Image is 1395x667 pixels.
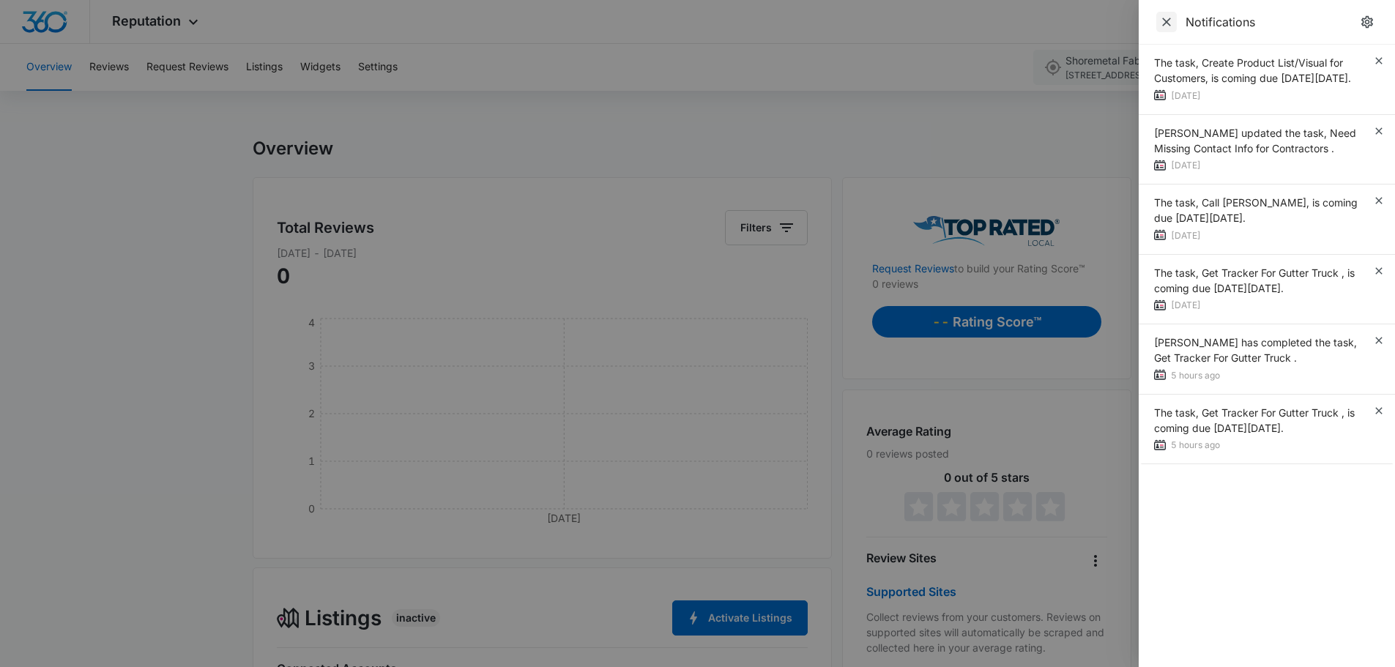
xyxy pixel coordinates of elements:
[1154,196,1358,224] span: The task, Call [PERSON_NAME], is coming due [DATE][DATE].
[1154,406,1355,434] span: The task, Get Tracker For Gutter Truck , is coming due [DATE][DATE].
[1154,56,1351,84] span: The task, Create Product List/Visual for Customers, is coming due [DATE][DATE].
[1154,336,1357,364] span: [PERSON_NAME] has completed the task, Get Tracker For Gutter Truck .
[1154,127,1356,154] span: [PERSON_NAME] updated the task, Need Missing Contact Info for Contractors .
[1154,89,1373,104] div: [DATE]
[1154,158,1373,174] div: [DATE]
[1154,228,1373,244] div: [DATE]
[1154,298,1373,313] div: [DATE]
[1154,368,1373,384] div: 5 hours ago
[1154,438,1373,453] div: 5 hours ago
[1156,12,1177,32] button: Close
[1357,12,1377,32] a: Notification Settings
[1186,14,1357,30] div: Notifications
[1154,267,1355,294] span: The task, Get Tracker For Gutter Truck , is coming due [DATE][DATE].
